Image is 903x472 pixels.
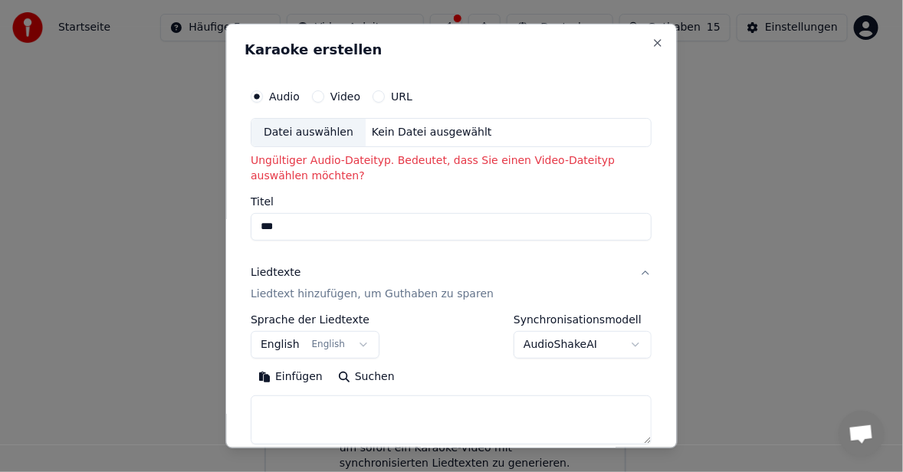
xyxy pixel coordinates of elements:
div: Liedtexte [251,265,301,280]
h2: Karaoke erstellen [245,43,658,57]
p: Ungültiger Audio-Dateityp. Bedeutet, dass Sie einen Video-Dateityp auswählen möchten? [251,153,652,184]
label: Synchronisationsmodell [514,314,652,325]
button: Einfügen [251,365,331,389]
label: Video [330,91,360,102]
label: URL [392,91,413,102]
div: Kein Datei ausgewählt [366,125,498,140]
label: Audio [270,91,300,102]
p: Liedtext hinzufügen, um Guthaben zu sparen [251,287,494,302]
button: LiedtexteLiedtext hinzufügen, um Guthaben zu sparen [251,253,652,314]
div: Datei auswählen [252,119,366,146]
label: Sprache der Liedtexte [251,314,380,325]
button: Suchen [330,365,402,389]
label: Titel [251,196,652,207]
